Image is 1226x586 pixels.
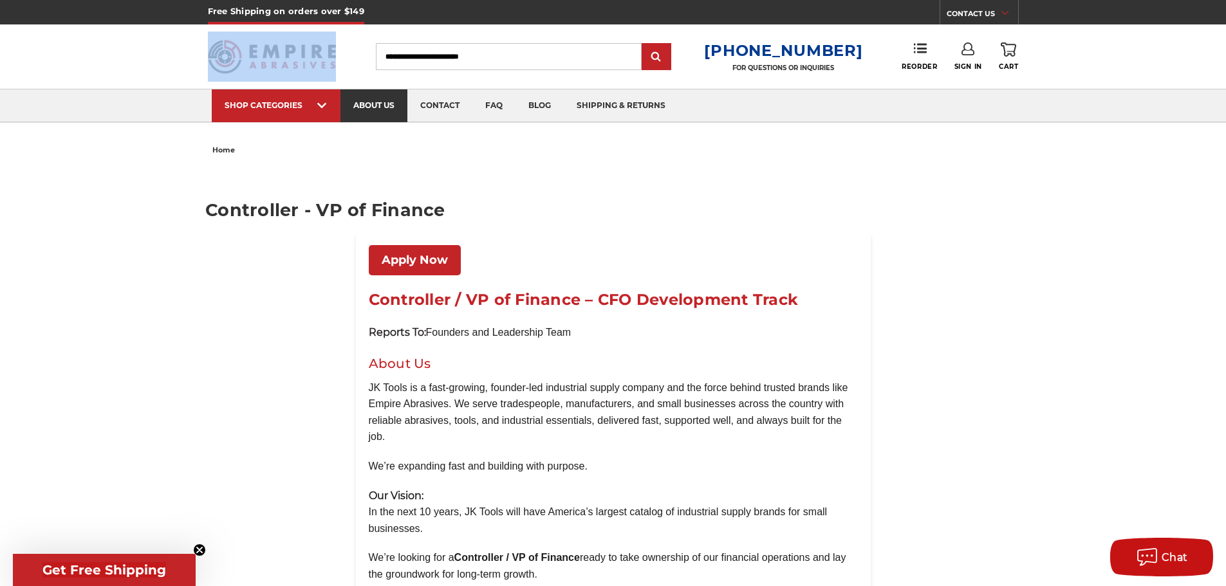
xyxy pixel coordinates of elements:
h2: About Us [369,354,858,373]
a: Cart [999,42,1018,71]
a: blog [515,89,564,122]
a: Apply Now [369,245,461,275]
button: Close teaser [193,544,206,556]
div: Get Free ShippingClose teaser [13,554,196,586]
span: Cart [999,62,1018,71]
span: Reorder [902,62,937,71]
div: SHOP CATEGORIES [225,100,328,110]
a: shipping & returns [564,89,678,122]
strong: Our Vision: [369,490,423,502]
p: JK Tools is a fast-growing, founder-led industrial supply company and the force behind trusted br... [369,380,858,445]
button: Chat [1110,538,1213,576]
a: Reorder [902,42,937,70]
span: Get Free Shipping [42,562,166,578]
h1: Controller - VP of Finance [205,201,1021,219]
a: about us [340,89,407,122]
strong: Reports To: [369,326,426,338]
a: [PHONE_NUMBER] [704,41,862,60]
a: faq [472,89,515,122]
h1: Controller / VP of Finance – CFO Development Track [369,288,858,311]
img: Empire Abrasives [208,32,337,82]
span: Sign In [954,62,982,71]
a: CONTACT US [947,6,1018,24]
span: Chat [1162,551,1188,563]
p: FOR QUESTIONS OR INQUIRIES [704,64,862,72]
p: In the next 10 years, JK Tools will have America’s largest catalog of industrial supply brands fo... [369,488,858,537]
p: We’re looking for a ready to take ownership of our financial operations and lay the groundwork fo... [369,549,858,582]
p: We’re expanding fast and building with purpose. [369,458,858,475]
a: contact [407,89,472,122]
p: Founders and Leadership Team [369,324,858,341]
span: home [212,145,235,154]
b: Controller / VP of Finance [454,552,580,563]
